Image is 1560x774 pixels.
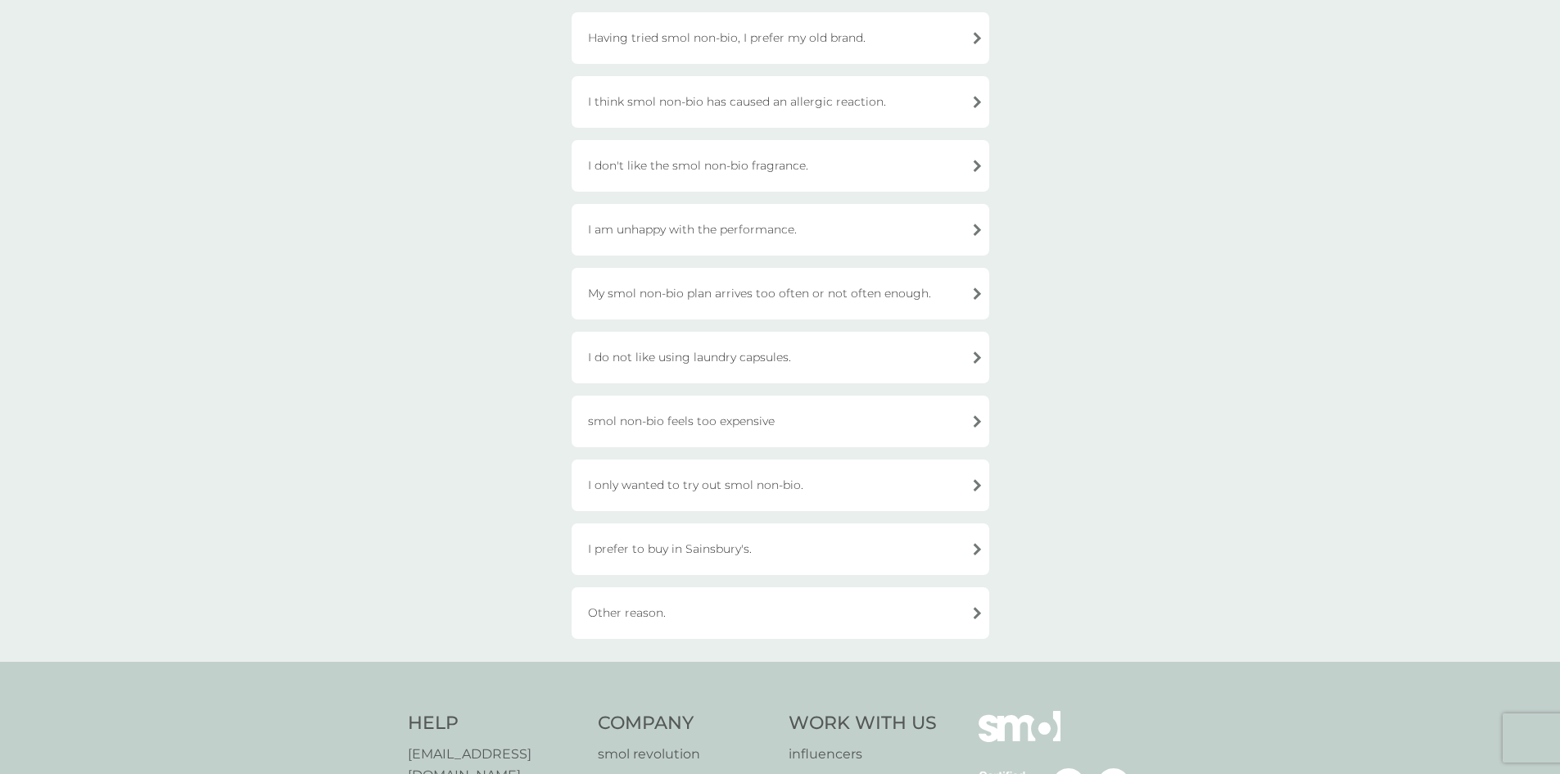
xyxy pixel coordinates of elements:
[572,268,989,319] div: My smol non-bio plan arrives too often or not often enough.
[572,587,989,639] div: Other reason.
[572,76,989,128] div: I think smol non-bio has caused an allergic reaction.
[789,744,937,765] a: influencers
[572,204,989,256] div: I am unhappy with the performance.
[598,711,772,736] h4: Company
[408,711,582,736] h4: Help
[572,523,989,575] div: I prefer to buy in Sainsbury's.
[572,459,989,511] div: I only wanted to try out smol non-bio.
[572,396,989,447] div: smol non-bio feels too expensive
[979,711,1060,767] img: smol
[572,12,989,64] div: Having tried smol non-bio, I prefer my old brand.
[598,744,772,765] a: smol revolution
[572,332,989,383] div: I do not like using laundry capsules.
[789,711,937,736] h4: Work With Us
[572,140,989,192] div: I don't like the smol non-bio fragrance.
